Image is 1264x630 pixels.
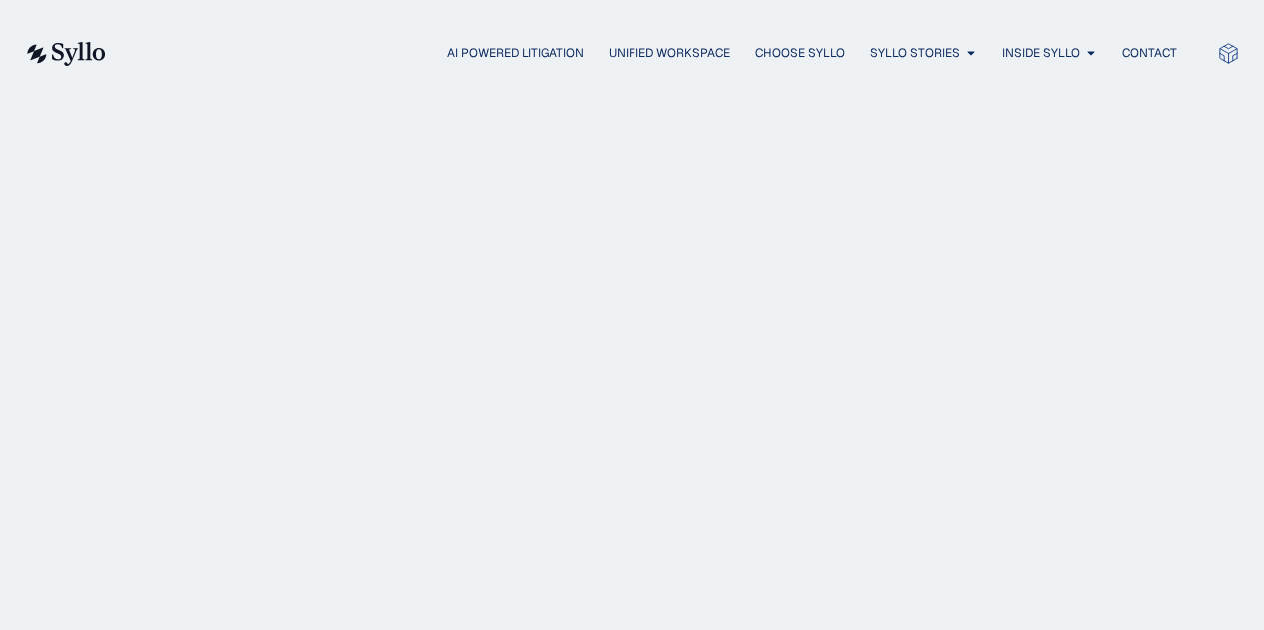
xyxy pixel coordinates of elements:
[24,42,106,66] img: syllo
[870,44,960,62] a: Syllo Stories
[1122,44,1177,62] a: Contact
[146,44,1177,63] nav: Menu
[146,44,1177,63] div: Menu Toggle
[1002,44,1080,62] a: Inside Syllo
[755,44,845,62] a: Choose Syllo
[447,44,584,62] a: AI Powered Litigation
[609,44,730,62] a: Unified Workspace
